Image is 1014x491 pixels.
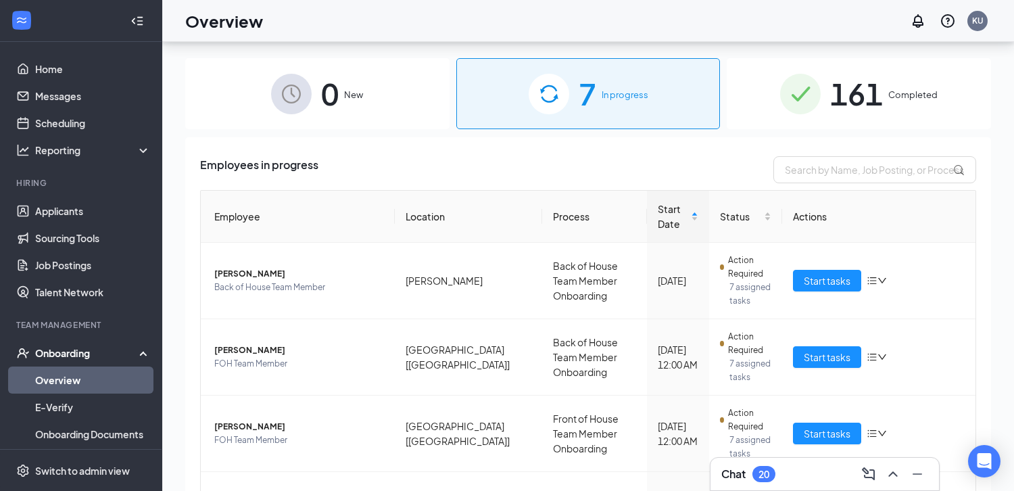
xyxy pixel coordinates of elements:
td: Back of House Team Member Onboarding [542,243,647,319]
th: Employee [201,191,395,243]
div: [DATE] [658,273,699,288]
input: Search by Name, Job Posting, or Process [773,156,976,183]
div: [DATE] 12:00 AM [658,342,699,372]
a: Messages [35,83,151,110]
button: Start tasks [793,346,861,368]
div: [DATE] 12:00 AM [658,419,699,448]
a: E-Verify [35,394,151,421]
span: Status [720,209,760,224]
span: FOH Team Member [214,357,384,371]
a: Scheduling [35,110,151,137]
span: bars [867,275,877,286]
th: Process [542,191,647,243]
svg: UserCheck [16,346,30,360]
th: Actions [782,191,976,243]
svg: WorkstreamLogo [15,14,28,27]
td: Front of House Team Member Onboarding [542,396,647,472]
span: Back of House Team Member [214,281,384,294]
span: down [877,276,887,285]
div: Switch to admin view [35,464,130,477]
h1: Overview [185,9,263,32]
span: Employees in progress [200,156,318,183]
button: ComposeMessage [858,463,879,485]
td: [GEOGRAPHIC_DATA] [[GEOGRAPHIC_DATA]] [395,396,542,472]
td: [GEOGRAPHIC_DATA] [[GEOGRAPHIC_DATA]] [395,319,542,396]
a: Onboarding Documents [35,421,151,448]
div: Reporting [35,143,151,157]
button: Start tasks [793,423,861,444]
span: [PERSON_NAME] [214,267,384,281]
a: Talent Network [35,279,151,306]
td: Back of House Team Member Onboarding [542,319,647,396]
button: Start tasks [793,270,861,291]
span: [PERSON_NAME] [214,420,384,434]
a: Sourcing Tools [35,225,151,252]
div: Team Management [16,319,148,331]
th: Location [395,191,542,243]
div: Hiring [16,177,148,189]
span: FOH Team Member [214,434,384,447]
td: [PERSON_NAME] [395,243,542,319]
svg: Collapse [130,14,144,28]
span: bars [867,352,877,363]
a: Overview [35,367,151,394]
span: Completed [888,88,938,101]
a: Activity log [35,448,151,475]
button: Minimize [907,463,928,485]
span: Start tasks [804,426,850,441]
svg: Analysis [16,143,30,157]
span: 0 [321,70,339,117]
svg: Minimize [909,466,925,482]
a: Applicants [35,197,151,225]
span: 7 [579,70,596,117]
svg: Notifications [910,13,926,29]
span: In progress [602,88,648,101]
span: 7 assigned tasks [729,434,771,461]
span: 7 assigned tasks [729,357,771,384]
span: 7 assigned tasks [729,281,771,308]
div: Onboarding [35,346,139,360]
svg: ChevronUp [885,466,901,482]
svg: Settings [16,464,30,477]
span: Action Required [728,406,771,434]
span: 161 [830,70,883,117]
span: down [877,352,887,362]
span: Start tasks [804,350,850,365]
svg: QuestionInfo [940,13,956,29]
span: [PERSON_NAME] [214,344,384,357]
span: Action Required [728,254,771,281]
th: Status [709,191,781,243]
div: KU [972,15,984,26]
a: Home [35,55,151,83]
span: Action Required [728,330,771,357]
span: Start tasks [804,273,850,288]
span: Start Date [658,202,689,231]
span: bars [867,428,877,439]
h3: Chat [721,467,746,482]
div: 20 [758,469,769,480]
svg: ComposeMessage [861,466,877,482]
div: Open Intercom Messenger [968,445,1000,477]
span: New [344,88,363,101]
a: Job Postings [35,252,151,279]
button: ChevronUp [882,463,904,485]
span: down [877,429,887,438]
